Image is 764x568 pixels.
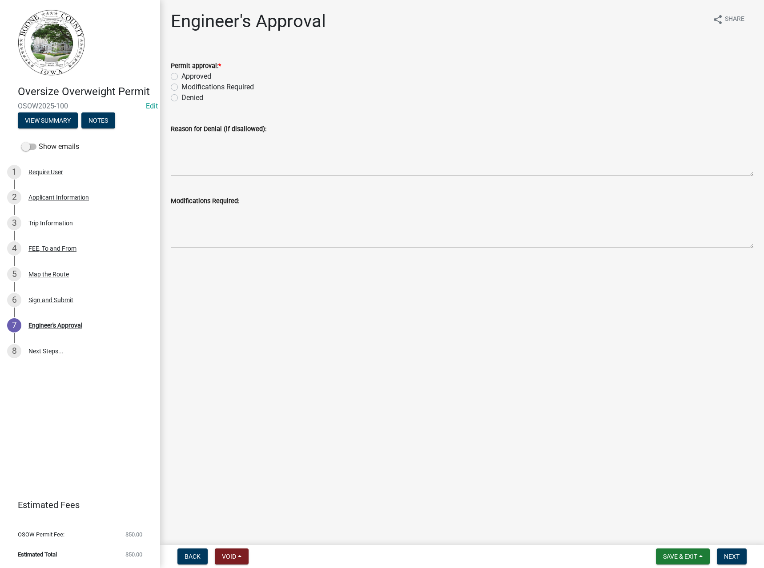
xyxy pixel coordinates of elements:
[724,553,740,560] span: Next
[663,553,697,560] span: Save & Exit
[181,71,211,82] label: Approved
[171,198,239,204] label: Modifications Required:
[185,553,201,560] span: Back
[7,165,21,179] div: 1
[18,552,57,557] span: Estimated Total
[7,216,21,230] div: 3
[18,112,78,128] button: View Summary
[18,9,85,76] img: Boone County, Iowa
[705,11,752,28] button: shareShare
[125,552,142,557] span: $50.00
[146,102,158,110] wm-modal-confirm: Edit Application Number
[7,344,21,358] div: 8
[712,14,723,25] i: share
[125,532,142,537] span: $50.00
[177,548,208,564] button: Back
[21,141,79,152] label: Show emails
[656,548,710,564] button: Save & Exit
[7,318,21,332] div: 7
[222,553,236,560] span: Void
[215,548,249,564] button: Void
[28,169,63,175] div: Require User
[18,85,153,98] h4: Oversize Overweight Permit
[28,297,73,303] div: Sign and Submit
[7,293,21,307] div: 6
[181,92,203,103] label: Denied
[18,117,78,124] wm-modal-confirm: Summary
[81,112,115,128] button: Notes
[28,245,76,252] div: FEE, To and From
[725,14,744,25] span: Share
[171,126,266,132] label: Reason for Denial (if disallowed):
[81,117,115,124] wm-modal-confirm: Notes
[171,63,221,69] label: Permit approval:
[7,267,21,281] div: 5
[717,548,747,564] button: Next
[28,220,73,226] div: Trip Information
[181,82,254,92] label: Modifications Required
[146,102,158,110] a: Edit
[28,194,89,200] div: Applicant Information
[7,241,21,256] div: 4
[28,271,69,277] div: Map the Route
[7,496,146,514] a: Estimated Fees
[7,190,21,204] div: 2
[171,11,326,32] h1: Engineer's Approval
[18,102,142,110] span: OSOW2025-100
[28,322,82,328] div: Engineer's Approval
[18,532,64,537] span: OSOW Permit Fee:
